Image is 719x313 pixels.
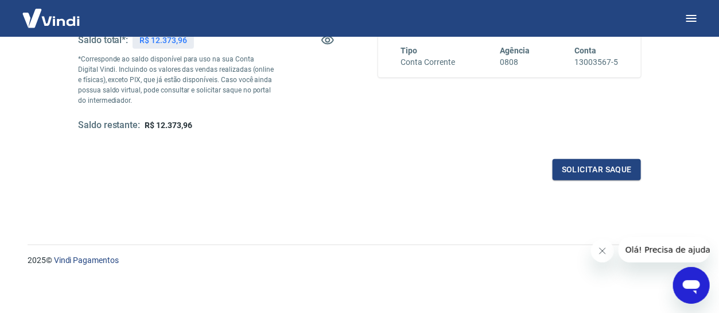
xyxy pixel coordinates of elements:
[139,34,186,47] p: R$ 12.373,96
[574,46,596,55] span: Conta
[401,56,455,68] h6: Conta Corrente
[574,56,618,68] h6: 13003567-5
[591,239,614,262] iframe: Fechar mensagem
[401,46,418,55] span: Tipo
[7,8,96,17] span: Olá! Precisa de ajuda?
[78,119,140,132] h5: Saldo restante:
[78,34,128,46] h5: Saldo total*:
[28,254,691,266] p: 2025 ©
[78,54,275,106] p: *Corresponde ao saldo disponível para uso na sua Conta Digital Vindi. Incluindo os valores das ve...
[553,159,641,180] button: Solicitar saque
[145,121,192,130] span: R$ 12.373,96
[54,256,119,265] a: Vindi Pagamentos
[500,56,530,68] h6: 0808
[619,237,710,262] iframe: Mensagem da empresa
[500,46,530,55] span: Agência
[14,1,88,36] img: Vindi
[673,267,710,304] iframe: Botão para abrir a janela de mensagens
